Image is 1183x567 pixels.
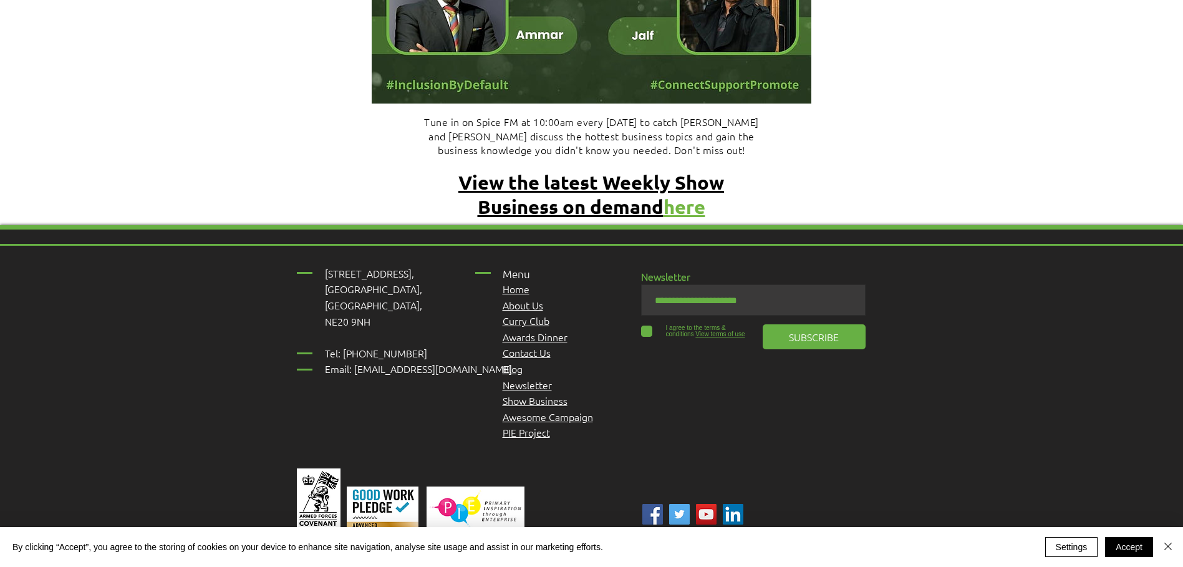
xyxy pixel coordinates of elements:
a: About Us [503,298,543,312]
a: Show Business [503,394,567,407]
span: here [664,195,705,218]
img: ABC [642,504,663,525]
a: Awards Dinner [503,330,567,344]
a: Newsletter [503,378,552,392]
a: View the latest Weekly Show Business on demandhere [458,170,724,218]
span: [STREET_ADDRESS], [325,266,414,280]
span: I agree to the terms & conditions [666,324,726,337]
button: Accept [1105,537,1153,557]
img: ABC [669,504,690,525]
img: Linked In [723,504,743,525]
span: View the latest Weekly Show Business on demand [458,170,724,218]
a: View terms of use [694,331,745,337]
span: View terms of use [695,331,745,337]
button: Settings [1045,537,1098,557]
span: Tune in on Spice FM at 10:00am every [DATE] to catch [PERSON_NAME] and [PERSON_NAME] discuss the ... [424,115,759,157]
span: [GEOGRAPHIC_DATA], [325,282,422,296]
span: [GEOGRAPHIC_DATA], [325,298,422,312]
ul: Social Bar [642,504,743,525]
button: Close [1161,537,1176,557]
a: Home [503,282,529,296]
a: Contact Us [503,346,551,359]
img: YouTube [696,504,717,525]
button: SUBSCRIBE [763,324,866,349]
a: Curry Club [503,314,549,327]
a: Blog [503,362,523,376]
span: Tel: [PHONE_NUMBER] Email: [EMAIL_ADDRESS][DOMAIN_NAME] [325,346,512,376]
span: Newsletter [641,269,690,283]
span: Awesome Campaign [503,410,593,424]
span: Menu [503,267,530,281]
span: By clicking “Accept”, you agree to the storing of cookies on your device to enhance site navigati... [12,541,603,553]
span: SUBSCRIBE [789,330,839,344]
img: Close [1161,539,1176,554]
a: PIE Project [503,425,550,439]
span: NE20 9NH [325,314,370,328]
